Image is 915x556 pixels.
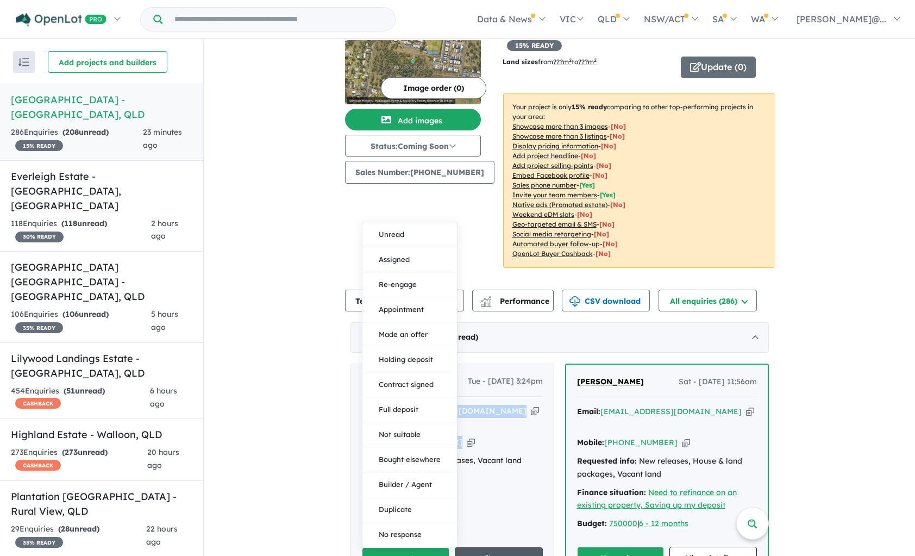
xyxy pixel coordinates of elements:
button: Copy [467,436,475,448]
img: Glenvale Heights - Glenvale [345,23,481,104]
sup: 2 [594,57,597,63]
span: [ No ] [581,152,596,160]
button: Unread [362,222,457,247]
span: [ No ] [611,122,626,130]
span: 5 hours ago [151,309,178,332]
span: 30 % READY [15,232,64,242]
span: 118 [64,218,77,228]
u: Weekend eDM slots [512,210,574,218]
h5: Plantation [GEOGRAPHIC_DATA] - Rural View , QLD [11,489,192,518]
span: [PERSON_NAME]@... [797,14,886,24]
sup: 2 [569,57,572,63]
u: Embed Facebook profile [512,171,590,179]
h5: [GEOGRAPHIC_DATA] - [GEOGRAPHIC_DATA] , QLD [11,92,192,122]
span: CASHBACK [15,460,61,471]
span: 208 [65,127,79,137]
button: Not suitable [362,422,457,447]
span: [ No ] [596,161,611,170]
span: [No] [577,210,592,218]
a: [PERSON_NAME] [577,376,644,389]
span: 51 [66,386,75,396]
strong: ( unread) [62,309,109,319]
span: 35 % READY [15,537,63,548]
img: Openlot PRO Logo White [16,13,106,27]
span: [ No ] [610,132,625,140]
button: Bought elsewhere [362,447,457,472]
button: Add images [345,109,481,130]
button: All enquiries (286) [659,290,757,311]
u: Geo-targeted email & SMS [512,220,597,228]
a: 750000 [609,518,637,528]
a: [PHONE_NUMBER] [389,437,462,447]
div: 29 Enquir ies [11,523,146,549]
a: [PHONE_NUMBER] [604,438,678,447]
span: 22 hours ago [146,524,178,547]
u: Showcase more than 3 images [512,122,608,130]
span: 273 [65,447,78,457]
span: [ No ] [592,171,607,179]
div: 273 Enquir ies [11,446,147,472]
u: Invite your team members [512,191,597,199]
button: Contract signed [362,372,457,397]
span: [No] [610,201,625,209]
button: No response [362,522,457,547]
button: Sales Number:[PHONE_NUMBER] [345,161,494,184]
b: Land sizes [503,58,538,66]
button: Add projects and builders [48,51,167,73]
span: Tue - [DATE] 3:24pm [468,375,543,388]
div: | [577,517,757,530]
span: [No] [599,220,615,228]
span: 6 hours ago [150,386,177,409]
a: [EMAIL_ADDRESS][DOMAIN_NAME] [600,407,742,416]
button: Assigned [362,247,457,272]
strong: ( unread) [62,127,109,137]
span: 15 % READY [15,140,63,151]
p: from [503,57,673,67]
strong: Requested info: [577,456,637,466]
strong: ( unread) [58,524,99,534]
span: 23 minutes ago [143,127,182,150]
button: Made an offer [362,322,457,347]
span: Performance [482,296,549,306]
div: [DATE] [350,322,769,353]
h5: Highland Estate - Walloon , QLD [11,427,192,442]
u: Sales phone number [512,181,576,189]
button: Appointment [362,297,457,322]
span: [ No ] [601,142,616,150]
a: Need to refinance on an existing property, Saving up my deposit [577,488,737,510]
span: 28 [61,524,70,534]
u: ??? m [553,58,572,66]
h5: Everleigh Estate - [GEOGRAPHIC_DATA] , [GEOGRAPHIC_DATA] [11,169,192,213]
img: bar-chart.svg [481,299,492,307]
span: 35 % READY [15,322,63,333]
span: to [572,58,597,66]
button: Performance [472,290,554,311]
button: Image order (0) [381,77,486,99]
img: line-chart.svg [481,296,491,302]
strong: Budget: [577,518,607,528]
button: Builder / Agent [362,472,457,497]
strong: Email: [577,407,600,416]
a: [EMAIL_ADDRESS][DOMAIN_NAME] [385,406,527,416]
button: Holding deposit [362,347,457,372]
span: 20 hours ago [147,447,179,470]
button: Duplicate [362,497,457,522]
span: 106 [65,309,79,319]
h5: Lilywood Landings Estate - [GEOGRAPHIC_DATA] , QLD [11,351,192,380]
img: download icon [569,296,580,307]
u: OpenLot Buyer Cashback [512,249,593,258]
b: 15 % ready [572,103,607,111]
button: Re-engage [362,272,457,297]
span: [No] [596,249,611,258]
u: Add project headline [512,152,578,160]
p: Your project is only comparing to other top-performing projects in your area: - - - - - - - - - -... [503,93,774,268]
span: [PERSON_NAME] [577,377,644,386]
span: [No] [603,240,618,248]
strong: Finance situation: [577,488,646,497]
button: Team member settings (2) [345,290,464,311]
button: Full deposit [362,397,457,422]
button: Copy [682,437,690,448]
